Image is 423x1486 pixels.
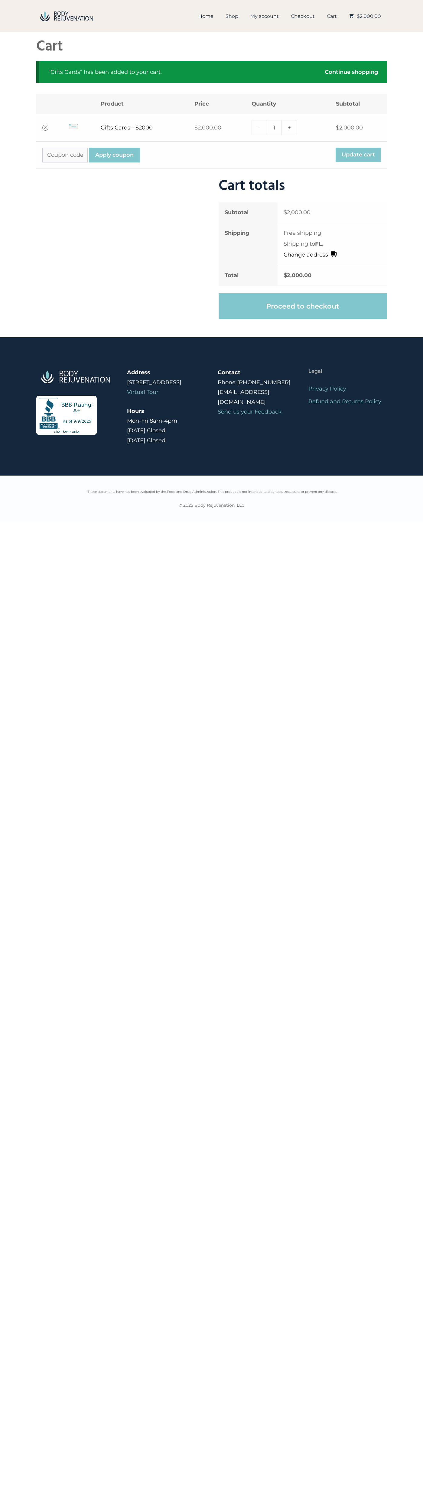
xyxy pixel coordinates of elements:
[101,124,153,131] a: Gifts Cards - $2000
[284,209,287,216] span: $
[218,408,281,415] a: Send us your Feedback
[330,94,387,114] th: Subtotal
[219,202,278,223] th: Subtotal
[284,272,311,279] bdi: 2,000.00
[308,398,381,405] a: Refund and Returns Policy
[194,124,198,131] span: $
[357,13,381,19] span: $2,000.00
[42,125,48,131] a: Remove Gifts Cards - $2000 from cart
[267,120,282,135] input: Product quantity
[219,223,278,265] th: Shipping
[220,11,244,22] a: Shop
[336,124,363,131] bdi: 2,000.00
[219,176,387,196] h2: Cart totals
[36,38,387,56] h1: Cart
[285,11,321,22] a: Checkout
[218,368,296,417] p: Phone [PHONE_NUMBER] [EMAIL_ADDRESS][DOMAIN_NAME]
[343,11,387,22] a: $2,000.00
[127,389,158,395] a: Virtual Tour
[127,368,206,397] p: [STREET_ADDRESS]
[188,94,246,114] th: Price
[95,94,189,114] th: Product
[219,293,387,319] a: Proceed to checkout
[192,11,220,22] a: Home
[284,272,287,279] span: $
[244,11,285,22] a: My account
[36,368,115,387] img: Logo-Website-Color-Dark
[89,148,140,162] button: Apply coupon
[321,11,343,22] a: Cart
[192,11,387,22] nav: Primary
[308,385,346,392] a: Privacy Policy
[336,148,381,162] button: Update cart
[308,368,387,375] h2: Legal
[284,240,381,248] p: Shipping to .
[246,94,330,114] th: Quantity
[127,408,144,414] strong: Hours
[127,369,150,376] strong: Address
[127,406,206,446] p: Mon-Fri 8am-4pm [DATE] Closed [DATE] Closed
[284,230,321,236] label: Free shipping
[218,369,240,376] strong: Contact
[42,148,88,162] input: Coupon code
[36,61,387,83] div: “Gifts Cards” has been added to your cart.
[336,124,339,131] span: $
[194,124,221,131] bdi: 2,000.00
[219,265,278,286] th: Total
[315,241,322,247] strong: FL
[284,251,337,259] a: Change address
[86,488,337,509] div: © 2025 Body Rejuvenation, LLC
[325,67,378,77] a: Continue shopping
[36,396,97,435] img: Body Rejuvenation LLC BBB Business Review
[86,490,337,494] small: *These statements have not been evaluated by the Food and Drug Administration. This product is no...
[36,9,97,24] img: BodyRejuvenation Shop
[284,209,311,216] bdi: 2,000.00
